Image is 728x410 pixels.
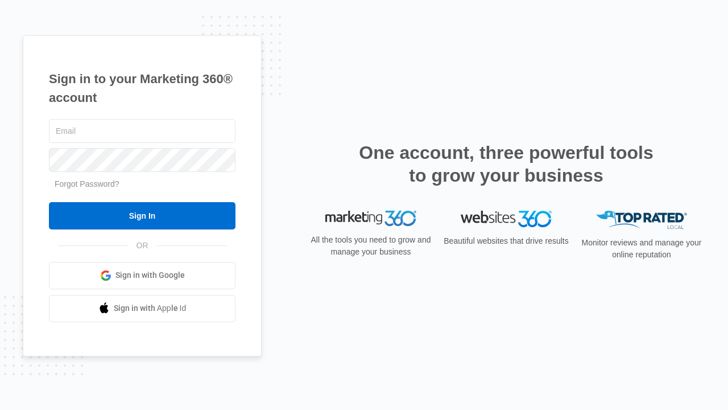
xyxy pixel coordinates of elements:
[55,179,119,188] a: Forgot Password?
[49,262,235,289] a: Sign in with Google
[49,202,235,229] input: Sign In
[461,211,552,227] img: Websites 360
[115,269,185,281] span: Sign in with Google
[596,211,687,229] img: Top Rated Local
[114,302,187,314] span: Sign in with Apple Id
[49,295,235,322] a: Sign in with Apple Id
[129,240,156,252] span: OR
[307,234,435,258] p: All the tools you need to grow and manage your business
[355,141,657,187] h2: One account, three powerful tools to grow your business
[49,119,235,143] input: Email
[325,211,416,227] img: Marketing 360
[49,69,235,107] h1: Sign in to your Marketing 360® account
[578,237,705,261] p: Monitor reviews and manage your online reputation
[442,235,570,247] p: Beautiful websites that drive results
